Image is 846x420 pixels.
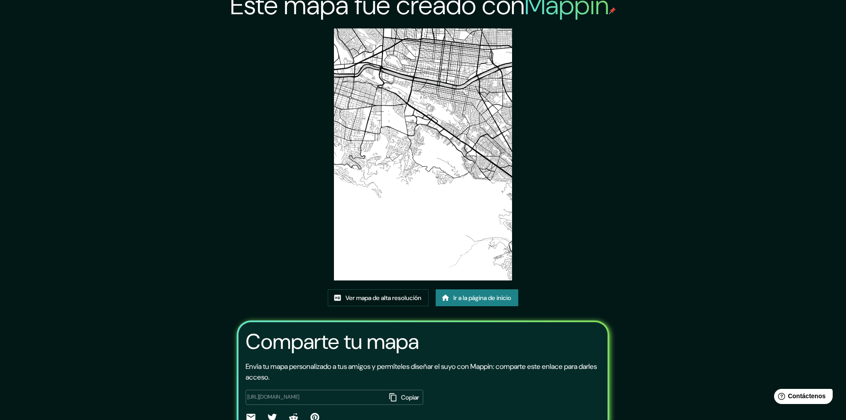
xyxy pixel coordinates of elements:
[246,328,419,356] font: Comparte tu mapa
[436,289,518,306] a: Ir a la página de inicio
[334,28,512,280] img: created-map
[401,393,419,401] font: Copiar
[767,385,836,410] iframe: Lanzador de widgets de ayuda
[386,390,423,405] button: Copiar
[346,294,421,302] font: Ver mapa de alta resolución
[453,294,511,302] font: Ir a la página de inicio
[328,289,429,306] a: Ver mapa de alta resolución
[609,7,616,14] img: pin de mapeo
[246,362,597,382] font: Envía tu mapa personalizado a tus amigos y permíteles diseñar el suyo con Mappin: comparte este e...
